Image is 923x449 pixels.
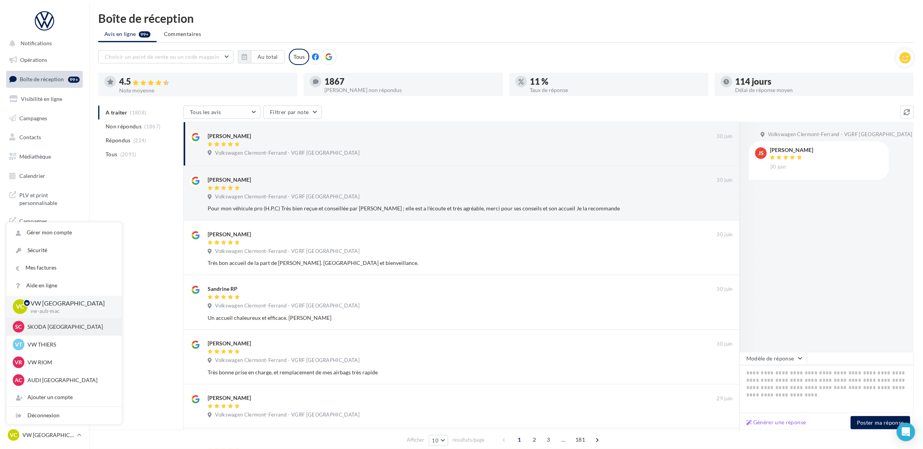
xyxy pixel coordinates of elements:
span: Boîte de réception [20,76,64,82]
div: [PERSON_NAME] [770,147,813,153]
span: Volkswagen Clermont-Ferrand - VGRF [GEOGRAPHIC_DATA] [215,302,360,309]
p: VW [GEOGRAPHIC_DATA] [31,299,109,308]
div: 4.5 [119,77,291,86]
div: [PERSON_NAME] [208,340,251,347]
span: SC [15,323,22,331]
a: Campagnes [5,110,84,126]
span: 10 [432,437,439,444]
span: (224) [133,137,147,143]
button: Au total [238,50,285,63]
span: Afficher [407,436,425,444]
p: AUDI [GEOGRAPHIC_DATA] [27,376,113,384]
span: résultats/page [452,436,485,444]
div: Taux de réponse [530,87,702,93]
a: Sécurité [7,242,122,259]
div: Très bonne prise en charge, et remplacement de mes airbags très rapide [208,369,682,376]
div: 99+ [68,77,80,83]
div: 114 jours [735,77,908,86]
span: AC [15,376,22,384]
span: (1867) [145,123,161,130]
span: 30 juin [717,133,733,140]
div: [PERSON_NAME] [208,230,251,238]
p: VW [GEOGRAPHIC_DATA] [22,431,74,439]
span: Visibilité en ligne [21,96,62,102]
a: Contacts [5,129,84,145]
span: Notifications [20,40,52,47]
span: ... [557,434,570,446]
div: 11 % [530,77,702,86]
div: [PERSON_NAME] non répondus [324,87,496,93]
span: Non répondus [106,123,142,130]
div: [PERSON_NAME] [208,394,251,402]
div: Délai de réponse moyen [735,87,908,93]
div: 1867 [324,77,496,86]
span: VT [15,341,22,348]
a: Opérations [5,52,84,68]
button: Filtrer par note [263,106,322,119]
span: 181 [572,434,588,446]
span: 30 juin [717,341,733,348]
span: Commentaires [164,30,201,38]
span: Tous les avis [190,109,221,115]
span: (2091) [120,151,136,157]
div: Déconnexion [7,407,122,424]
div: Boîte de réception [98,12,914,24]
span: Calendrier [19,172,45,179]
span: VC [16,302,24,311]
a: PLV et print personnalisable [5,187,84,210]
p: SKODA [GEOGRAPHIC_DATA] [27,323,113,331]
div: Pour mon véhicule pro (H.P.C) Très bien reçue et conseillée par [PERSON_NAME] ; elle est a l'écou... [208,205,682,212]
button: Générer une réponse [743,418,809,427]
button: Poster ma réponse [851,416,910,429]
a: VC VW [GEOGRAPHIC_DATA] [6,428,83,442]
span: Volkswagen Clermont-Ferrand - VGRF [GEOGRAPHIC_DATA] [768,131,913,138]
span: 1 [513,434,525,446]
span: 30 juin [717,177,733,184]
span: 2 [528,434,541,446]
span: Volkswagen Clermont-Ferrand - VGRF [GEOGRAPHIC_DATA] [215,357,360,364]
div: [PERSON_NAME] [208,132,251,140]
div: [PERSON_NAME] [208,176,251,184]
span: Campagnes [19,114,47,121]
span: VR [15,359,22,366]
div: Note moyenne [119,88,291,93]
a: Aide en ligne [7,277,122,294]
span: Médiathèque [19,153,51,160]
div: Sandrine RP [208,285,237,293]
a: Visibilité en ligne [5,91,84,107]
span: Volkswagen Clermont-Ferrand - VGRF [GEOGRAPHIC_DATA] [215,150,360,157]
a: Mes factures [7,259,122,277]
span: 3 [542,434,554,446]
span: Tous [106,150,117,158]
span: 30 juin [717,286,733,293]
p: VW THIERS [27,341,113,348]
span: Campagnes DataOnDemand [19,216,80,232]
button: 10 [429,435,449,446]
a: Médiathèque [5,149,84,165]
span: 30 juin [770,164,786,171]
p: VW RIOM [27,359,113,366]
a: Gérer mon compte [7,224,122,241]
button: Choisir un point de vente ou un code magasin [98,50,234,63]
button: Tous les avis [183,106,261,119]
div: Un accueil chaleureux et efficace. [PERSON_NAME] [208,314,682,322]
span: VC [10,431,17,439]
span: 29 juin [717,395,733,402]
a: Campagnes DataOnDemand [5,213,84,236]
a: Boîte de réception99+ [5,71,84,87]
span: Volkswagen Clermont-Ferrand - VGRF [GEOGRAPHIC_DATA] [215,411,360,418]
div: Très bon accueil de la part de [PERSON_NAME]. [GEOGRAPHIC_DATA] et bienveillance. [208,259,682,267]
a: Calendrier [5,168,84,184]
span: Opérations [20,56,47,63]
span: JS [758,149,764,157]
span: Contacts [19,134,41,140]
p: vw-aub-mac [31,308,109,315]
button: Au total [251,50,285,63]
span: Volkswagen Clermont-Ferrand - VGRF [GEOGRAPHIC_DATA] [215,248,360,255]
div: Tous [289,49,309,65]
span: Répondus [106,137,131,144]
div: Open Intercom Messenger [897,423,915,441]
span: PLV et print personnalisable [19,190,80,207]
button: Modèle de réponse [740,352,807,365]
